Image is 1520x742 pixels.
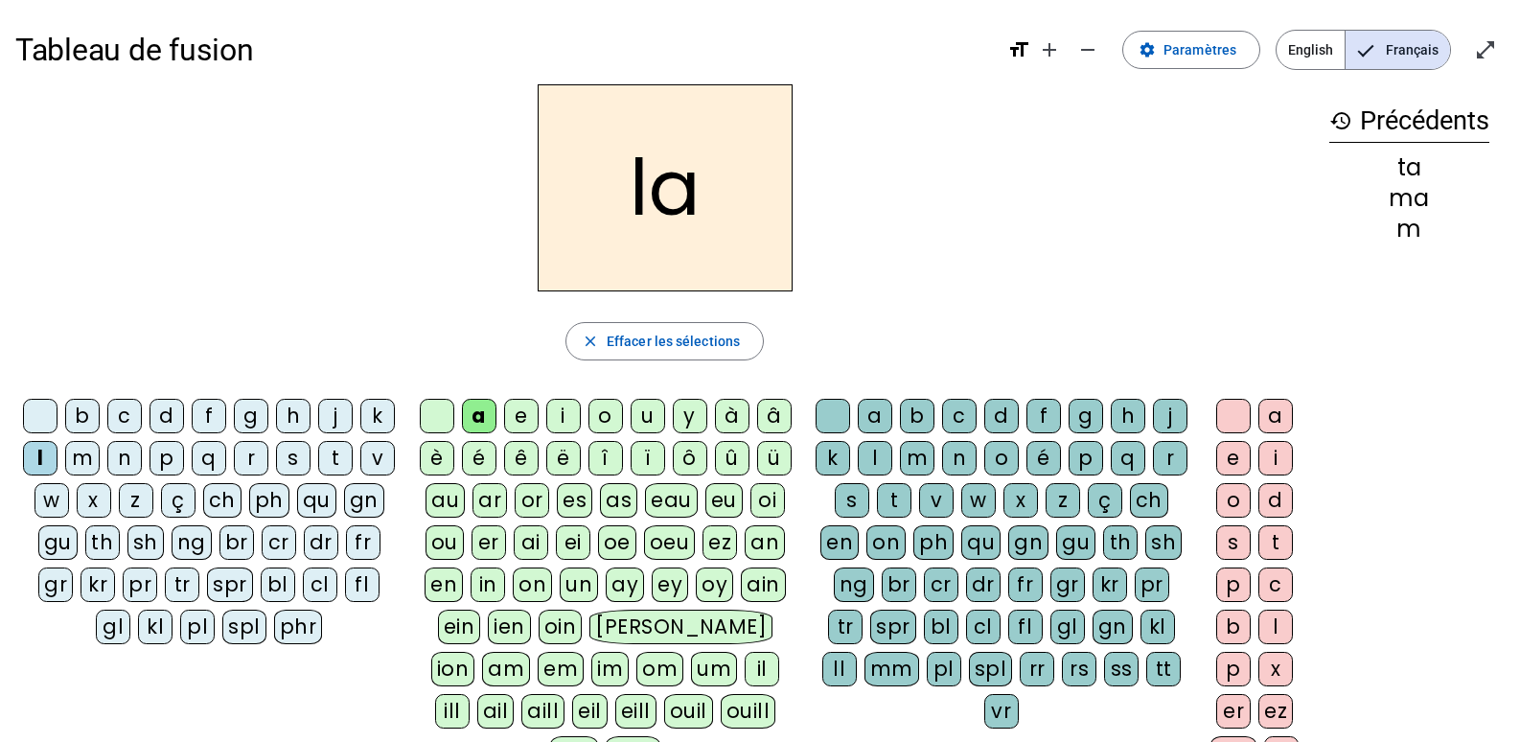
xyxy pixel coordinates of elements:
[1026,399,1061,433] div: f
[515,483,549,518] div: or
[1008,610,1043,644] div: fl
[1056,525,1095,560] div: gu
[1111,441,1145,475] div: q
[1003,483,1038,518] div: x
[85,525,120,560] div: th
[1216,441,1251,475] div: e
[172,525,212,560] div: ng
[1076,38,1099,61] mat-icon: remove
[1329,100,1489,143] h3: Précédents
[984,441,1019,475] div: o
[276,441,311,475] div: s
[1050,610,1085,644] div: gl
[615,694,656,729] div: eill
[1007,38,1030,61] mat-icon: format_size
[276,399,311,433] div: h
[513,568,552,602] div: on
[745,652,779,686] div: il
[1163,38,1236,61] span: Paramètres
[435,694,470,729] div: ill
[1104,652,1139,686] div: ss
[425,568,463,602] div: en
[631,441,665,475] div: ï
[150,441,184,475] div: p
[65,441,100,475] div: m
[1258,652,1293,686] div: x
[644,525,696,560] div: oeu
[426,483,465,518] div: au
[107,441,142,475] div: n
[702,525,737,560] div: ez
[23,441,58,475] div: l
[600,483,637,518] div: as
[1030,31,1069,69] button: Augmenter la taille de la police
[919,483,954,518] div: v
[165,568,199,602] div: tr
[750,483,785,518] div: oi
[360,399,395,433] div: k
[1277,31,1345,69] span: English
[572,694,608,729] div: eil
[161,483,196,518] div: ç
[1216,483,1251,518] div: o
[471,568,505,602] div: in
[38,525,78,560] div: gu
[472,483,507,518] div: ar
[966,610,1001,644] div: cl
[119,483,153,518] div: z
[664,694,713,729] div: ouil
[1216,610,1251,644] div: b
[261,568,295,602] div: bl
[462,441,496,475] div: é
[984,694,1019,729] div: vr
[1008,525,1048,560] div: gn
[1146,652,1181,686] div: tt
[207,568,253,602] div: spr
[1258,441,1293,475] div: i
[652,568,688,602] div: ey
[1216,694,1251,729] div: er
[303,568,337,602] div: cl
[969,652,1013,686] div: spl
[1111,399,1145,433] div: h
[504,399,539,433] div: e
[858,441,892,475] div: l
[942,399,977,433] div: c
[1046,483,1080,518] div: z
[538,652,584,686] div: em
[81,568,115,602] div: kr
[77,483,111,518] div: x
[123,568,157,602] div: pr
[1329,218,1489,241] div: m
[344,483,384,518] div: gn
[588,441,623,475] div: î
[715,399,749,433] div: à
[426,525,464,560] div: ou
[705,483,743,518] div: eu
[65,399,100,433] div: b
[462,399,496,433] div: a
[35,483,69,518] div: w
[521,694,564,729] div: aill
[966,568,1001,602] div: dr
[1346,31,1450,69] span: Français
[1258,483,1293,518] div: d
[1216,652,1251,686] div: p
[1329,187,1489,210] div: ma
[15,19,992,81] h1: Tableau de fusion
[96,610,130,644] div: gl
[1145,525,1182,560] div: sh
[304,525,338,560] div: dr
[1258,694,1293,729] div: ez
[882,568,916,602] div: br
[1008,568,1043,602] div: fr
[138,610,173,644] div: kl
[631,399,665,433] div: u
[1050,568,1085,602] div: gr
[1038,38,1061,61] mat-icon: add
[961,525,1001,560] div: qu
[741,568,786,602] div: ain
[262,525,296,560] div: cr
[538,84,793,291] h2: la
[297,483,336,518] div: qu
